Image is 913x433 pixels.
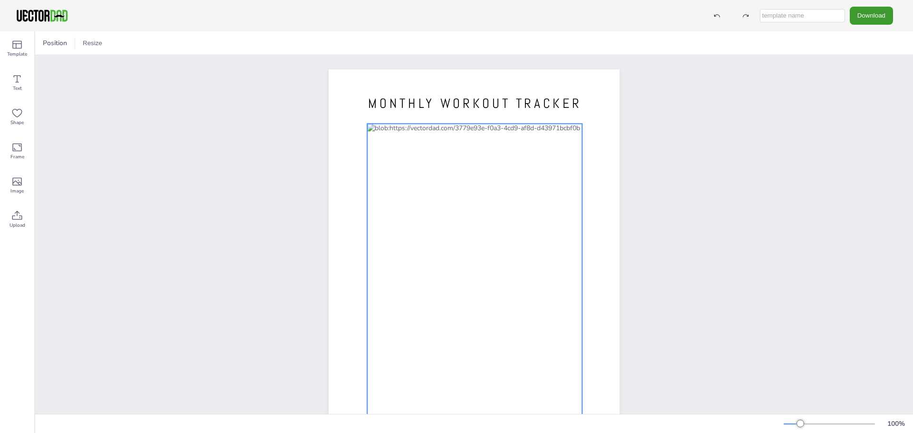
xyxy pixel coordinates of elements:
[10,187,24,195] span: Image
[368,95,582,112] span: MONTHLY WORKOUT TRACKER
[850,7,893,24] button: Download
[13,85,22,92] span: Text
[884,419,907,428] div: 100 %
[10,153,24,161] span: Frame
[7,50,27,58] span: Template
[79,36,106,51] button: Resize
[41,38,69,48] span: Position
[10,221,25,229] span: Upload
[15,9,69,23] img: VectorDad-1.png
[760,9,845,22] input: template name
[10,119,24,126] span: Shape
